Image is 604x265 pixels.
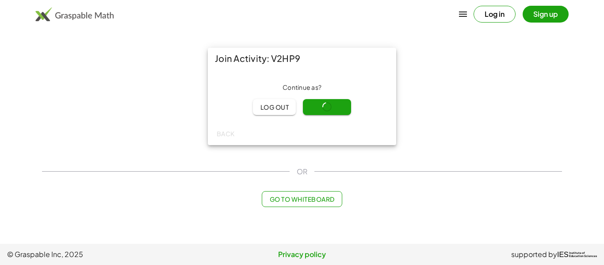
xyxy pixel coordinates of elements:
button: Go to Whiteboard [262,191,342,207]
span: Go to Whiteboard [269,195,334,203]
div: Join Activity: V2HP9 [208,48,396,69]
button: Log out [253,99,296,115]
button: Sign up [523,6,569,23]
span: IES [557,250,569,259]
span: Institute of Education Sciences [569,252,597,258]
span: supported by [511,249,557,260]
span: Log out [260,103,289,111]
a: Privacy policy [204,249,401,260]
span: OR [297,166,307,177]
span: © Graspable Inc, 2025 [7,249,204,260]
a: IESInstitute ofEducation Sciences [557,249,597,260]
div: Continue as ? [215,83,389,92]
button: Log in [474,6,516,23]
